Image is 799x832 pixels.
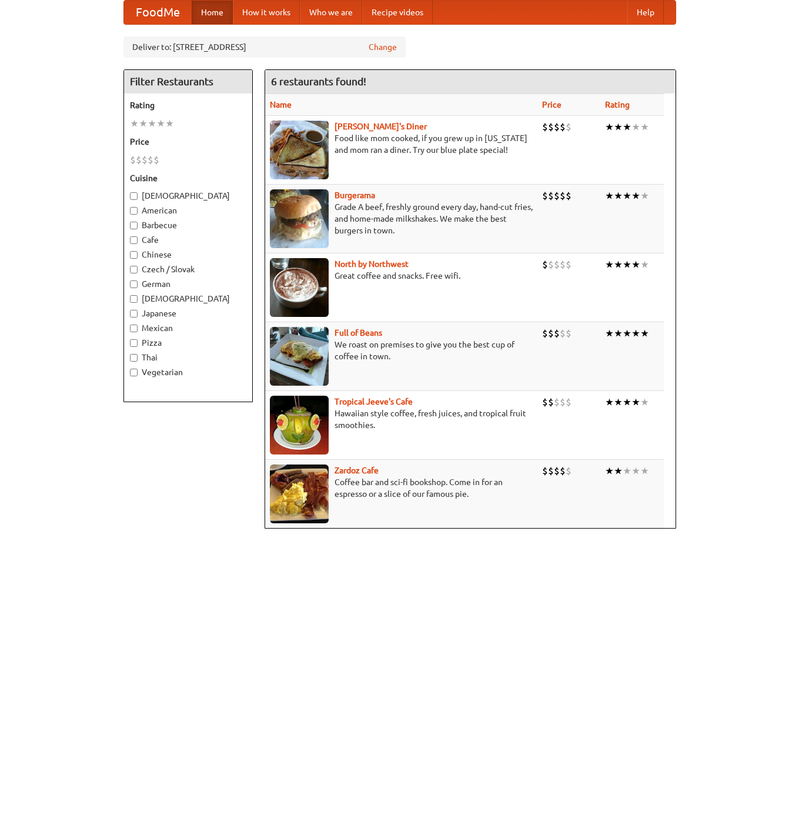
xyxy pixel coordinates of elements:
[548,465,554,477] li: $
[270,121,329,179] img: sallys.jpg
[623,189,631,202] li: ★
[130,366,246,378] label: Vegetarian
[542,258,548,271] li: $
[270,201,533,236] p: Grade A beef, freshly ground every day, hand-cut fries, and home-made milkshakes. We make the bes...
[566,396,571,409] li: $
[271,76,366,87] ng-pluralize: 6 restaurants found!
[130,219,246,231] label: Barbecue
[153,153,159,166] li: $
[614,396,623,409] li: ★
[335,466,379,475] a: Zardoz Cafe
[554,121,560,133] li: $
[130,325,138,332] input: Mexican
[130,172,246,184] h5: Cuisine
[614,327,623,340] li: ★
[560,189,566,202] li: $
[130,136,246,148] h5: Price
[640,465,649,477] li: ★
[605,189,614,202] li: ★
[548,327,554,340] li: $
[548,189,554,202] li: $
[548,258,554,271] li: $
[136,153,142,166] li: $
[631,327,640,340] li: ★
[566,189,571,202] li: $
[631,465,640,477] li: ★
[130,117,139,130] li: ★
[560,465,566,477] li: $
[605,100,630,109] a: Rating
[631,258,640,271] li: ★
[614,465,623,477] li: ★
[554,327,560,340] li: $
[130,322,246,334] label: Mexican
[130,153,136,166] li: $
[233,1,300,24] a: How it works
[130,263,246,275] label: Czech / Slovak
[165,117,174,130] li: ★
[605,121,614,133] li: ★
[192,1,233,24] a: Home
[631,189,640,202] li: ★
[640,121,649,133] li: ★
[623,258,631,271] li: ★
[335,122,427,131] a: [PERSON_NAME]'s Diner
[369,41,397,53] a: Change
[623,327,631,340] li: ★
[130,295,138,303] input: [DEMOGRAPHIC_DATA]
[130,99,246,111] h5: Rating
[640,189,649,202] li: ★
[130,352,246,363] label: Thai
[130,222,138,229] input: Barbecue
[605,258,614,271] li: ★
[130,251,138,259] input: Chinese
[605,465,614,477] li: ★
[623,465,631,477] li: ★
[270,396,329,455] img: jeeves.jpg
[142,153,148,166] li: $
[130,280,138,288] input: German
[631,121,640,133] li: ★
[335,191,375,200] a: Burgerama
[270,270,533,282] p: Great coffee and snacks. Free wifi.
[560,258,566,271] li: $
[542,100,561,109] a: Price
[614,189,623,202] li: ★
[566,465,571,477] li: $
[605,396,614,409] li: ★
[270,189,329,248] img: burgerama.jpg
[614,121,623,133] li: ★
[631,396,640,409] li: ★
[554,189,560,202] li: $
[623,396,631,409] li: ★
[123,36,406,58] div: Deliver to: [STREET_ADDRESS]
[614,258,623,271] li: ★
[130,236,138,244] input: Cafe
[623,121,631,133] li: ★
[542,465,548,477] li: $
[560,327,566,340] li: $
[335,397,413,406] a: Tropical Jeeve's Cafe
[270,476,533,500] p: Coffee bar and sci-fi bookshop. Come in for an espresso or a slice of our famous pie.
[640,396,649,409] li: ★
[542,121,548,133] li: $
[560,396,566,409] li: $
[148,153,153,166] li: $
[124,1,192,24] a: FoodMe
[566,258,571,271] li: $
[130,190,246,202] label: [DEMOGRAPHIC_DATA]
[130,293,246,305] label: [DEMOGRAPHIC_DATA]
[335,328,382,338] a: Full of Beans
[566,121,571,133] li: $
[560,121,566,133] li: $
[270,100,292,109] a: Name
[335,259,409,269] a: North by Northwest
[130,207,138,215] input: American
[270,339,533,362] p: We roast on premises to give you the best cup of coffee in town.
